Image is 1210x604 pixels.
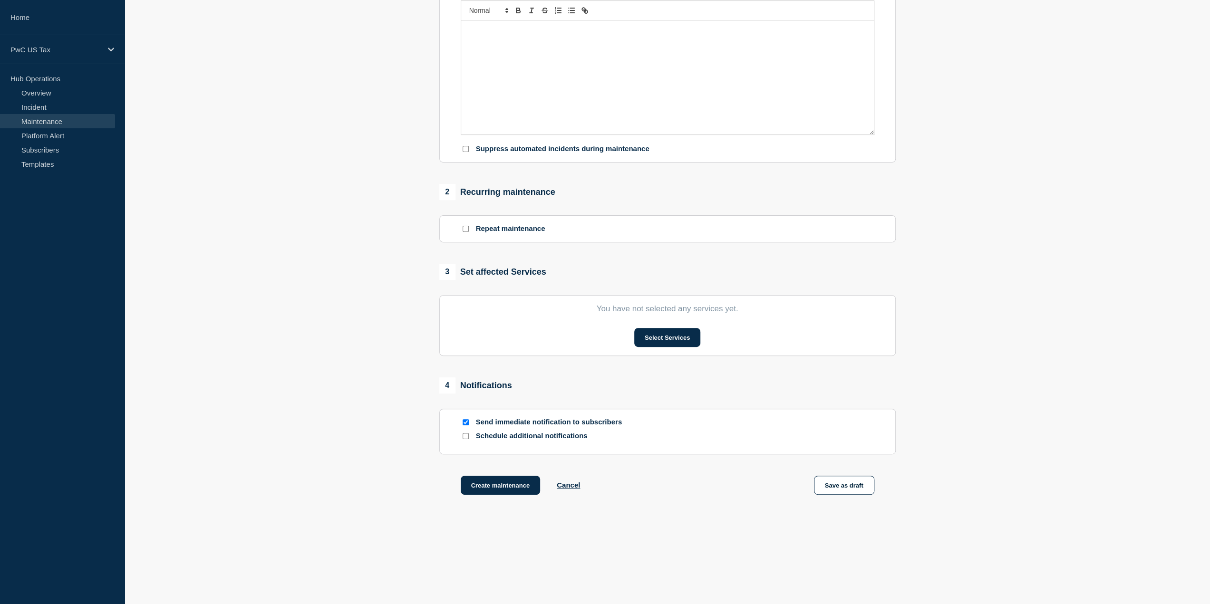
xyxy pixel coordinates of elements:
[439,184,455,200] span: 2
[463,146,469,152] input: Suppress automated incidents during maintenance
[565,5,578,16] button: Toggle bulleted list
[476,224,545,233] p: Repeat maintenance
[439,377,455,393] span: 4
[476,144,649,153] p: Suppress automated incidents during maintenance
[578,5,591,16] button: Toggle link
[10,46,102,54] p: PwC US Tax
[512,5,525,16] button: Toggle bold text
[461,476,541,495] button: Create maintenance
[461,20,874,134] div: Message
[439,184,555,200] div: Recurring maintenance
[557,481,580,489] button: Cancel
[538,5,552,16] button: Toggle strikethrough text
[552,5,565,16] button: Toggle ordered list
[439,264,546,280] div: Set affected Services
[476,418,628,427] p: Send immediate notification to subscribers
[439,377,512,393] div: Notifications
[476,431,628,441] p: Schedule additional notifications
[439,264,455,280] span: 3
[525,5,538,16] button: Toggle italic text
[461,304,874,314] p: You have not selected any services yet.
[463,419,469,425] input: Send immediate notification to subscribers
[634,328,700,347] button: Select Services
[463,226,469,232] input: Repeat maintenance
[814,476,874,495] button: Save as draft
[463,433,469,439] input: Schedule additional notifications
[465,5,512,16] span: Font size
